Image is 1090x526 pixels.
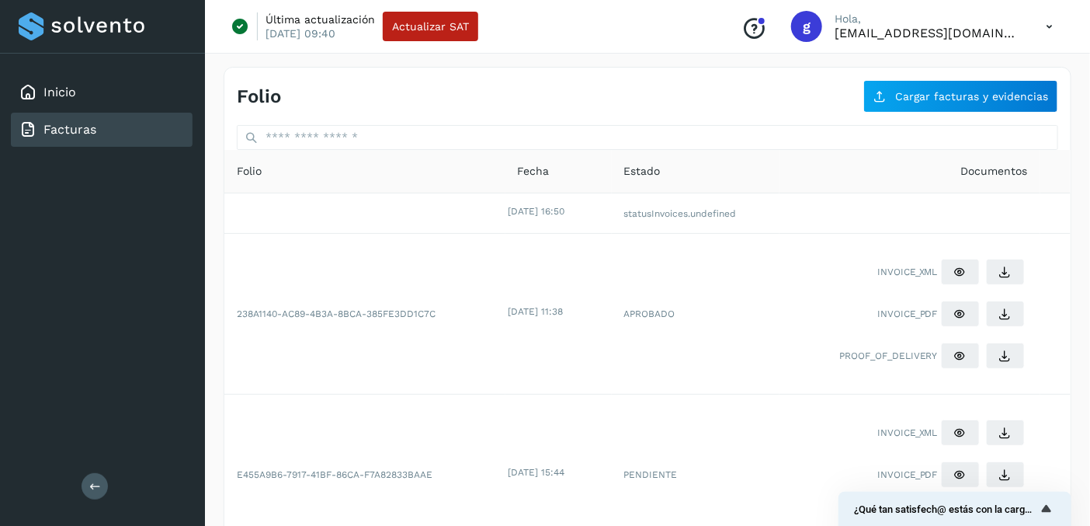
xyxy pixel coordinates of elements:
[835,26,1021,40] p: gdl_silver@hotmail.com
[383,12,478,41] button: Actualizar SAT
[392,21,469,32] span: Actualizar SAT
[612,193,779,234] td: statusInvoices.undefined
[877,426,938,440] span: INVOICE_XML
[839,349,938,363] span: PROOF_OF_DELIVERY
[854,500,1056,518] button: Mostrar encuesta - ¿Qué tan satisfech@ estás con la carga de tus facturas?
[854,503,1037,515] span: ¿Qué tan satisfech@ estás con la carga de tus facturas?
[43,85,76,99] a: Inicio
[895,91,1048,102] span: Cargar facturas y evidencias
[624,163,661,179] span: Estado
[961,163,1028,179] span: Documentos
[266,12,375,26] p: Última actualización
[835,12,1021,26] p: Hola,
[11,75,193,110] div: Inicio
[877,468,938,482] span: INVOICE_PDF
[11,113,193,147] div: Facturas
[43,122,96,137] a: Facturas
[877,307,938,321] span: INVOICE_PDF
[612,234,779,395] td: APROBADO
[877,265,938,279] span: INVOICE_XML
[509,465,609,479] div: [DATE] 15:44
[518,163,550,179] span: Fecha
[237,85,281,108] h4: Folio
[266,26,335,40] p: [DATE] 09:40
[224,234,505,395] td: 238A1140-AC89-4B3A-8BCA-385FE3DD1C7C
[509,305,609,319] div: [DATE] 11:38
[509,204,609,218] div: [DATE] 16:50
[863,80,1058,113] button: Cargar facturas y evidencias
[237,163,262,179] span: Folio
